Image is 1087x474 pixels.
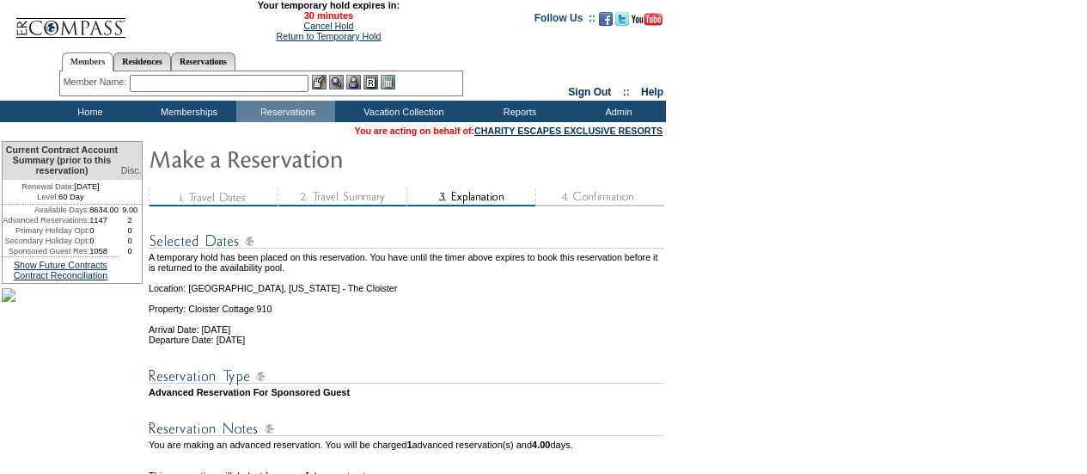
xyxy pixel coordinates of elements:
span: Renewal Date: [21,182,74,192]
a: Show Future Contracts [14,260,107,270]
td: You are making an advanced reservation. You will be charged advanced reservation(s) and days. [149,440,664,460]
img: Impersonate [346,75,361,89]
img: step3_state2.gif [406,188,535,206]
img: Become our fan on Facebook [599,12,613,26]
td: 1058 [89,246,119,256]
span: Level: [37,192,58,202]
td: Secondary Holiday Opt: [3,236,89,246]
td: Current Contract Account Summary (prior to this reservation) [3,142,119,180]
td: Departure Date: [DATE] [149,335,664,345]
img: Make Reservation [149,141,492,175]
td: Advanced Reservations: [3,215,89,225]
td: 0 [119,236,142,246]
img: Reservation Dates [149,231,664,252]
td: 9.00 [119,205,142,215]
img: Compass Home [15,3,126,39]
td: Memberships [137,101,236,122]
td: Available Days: [3,205,89,215]
td: 0 [89,225,119,236]
a: Sign Out [568,86,611,98]
td: Reports [468,101,567,122]
span: 30 minutes [135,10,522,21]
a: Follow us on Twitter [615,17,629,28]
img: Follow us on Twitter [615,12,629,26]
td: Vacation Collection [335,101,468,122]
td: 8634.00 [89,205,119,215]
span: Disc. [121,165,142,175]
td: Arrival Date: [DATE] [149,314,664,335]
img: Reservations [363,75,378,89]
td: Primary Holiday Opt: [3,225,89,236]
td: 0 [89,236,119,246]
img: step2_state3.gif [278,188,406,206]
img: Shot-47-042.jpg [2,288,15,302]
td: Admin [567,101,666,122]
a: CHARITY ESCAPES EXCLUSIVE RESORTS [474,126,663,136]
td: [DATE] [3,180,119,192]
img: View [329,75,344,89]
img: step1_state3.gif [149,188,278,206]
td: Reservations [236,101,335,122]
a: Cancel Hold [303,21,353,31]
span: You are acting on behalf of: [355,126,663,136]
td: Advanced Reservation For Sponsored Guest [149,387,664,397]
span: :: [623,86,630,98]
div: Member Name: [64,75,130,89]
td: 60 Day [3,192,119,205]
img: b_calculator.gif [381,75,395,89]
td: Follow Us :: [534,10,595,31]
img: Subscribe to our YouTube Channel [632,13,663,26]
a: Reservations [171,52,235,71]
img: step4_state1.gif [535,188,664,206]
td: A temporary hold has been placed on this reservation. You have until the timer above expires to b... [149,252,664,273]
a: Members [62,52,114,71]
img: Reservation Type [149,366,664,387]
td: 2 [119,215,142,225]
img: b_edit.gif [312,75,327,89]
a: Return to Temporary Hold [277,31,382,41]
td: Property: Cloister Cottage 910 [149,293,664,314]
a: Subscribe to our YouTube Channel [632,17,663,28]
a: Contract Reconciliation [14,270,108,280]
td: Sponsored Guest Res: [3,246,89,256]
a: Residences [113,52,171,71]
img: Reservation Notes [149,418,664,440]
b: 4.00 [532,440,550,450]
td: 0 [119,225,142,236]
td: Location: [GEOGRAPHIC_DATA], [US_STATE] - The Cloister [149,273,664,293]
a: Become our fan on Facebook [599,17,613,28]
td: 1147 [89,215,119,225]
b: 1 [406,440,412,450]
td: Home [39,101,137,122]
td: 0 [119,246,142,256]
a: Help [641,86,663,98]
